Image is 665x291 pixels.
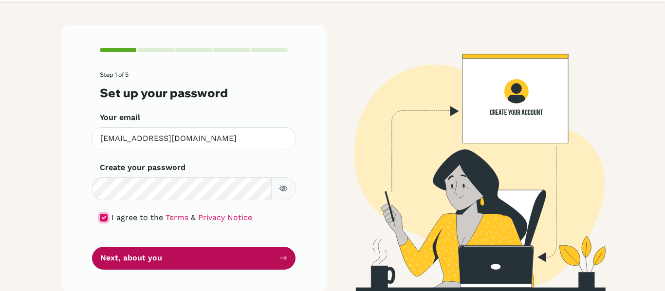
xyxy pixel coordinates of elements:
span: & [191,213,196,222]
label: Your email [100,112,140,123]
a: Privacy Notice [198,213,252,222]
span: I agree to the [111,213,163,222]
a: Terms [166,213,188,222]
span: Step 1 of 5 [100,71,129,78]
h3: Set up your password [100,86,288,100]
button: Next, about you [92,247,296,270]
label: Create your password [100,162,185,173]
input: Insert your email* [92,127,296,150]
